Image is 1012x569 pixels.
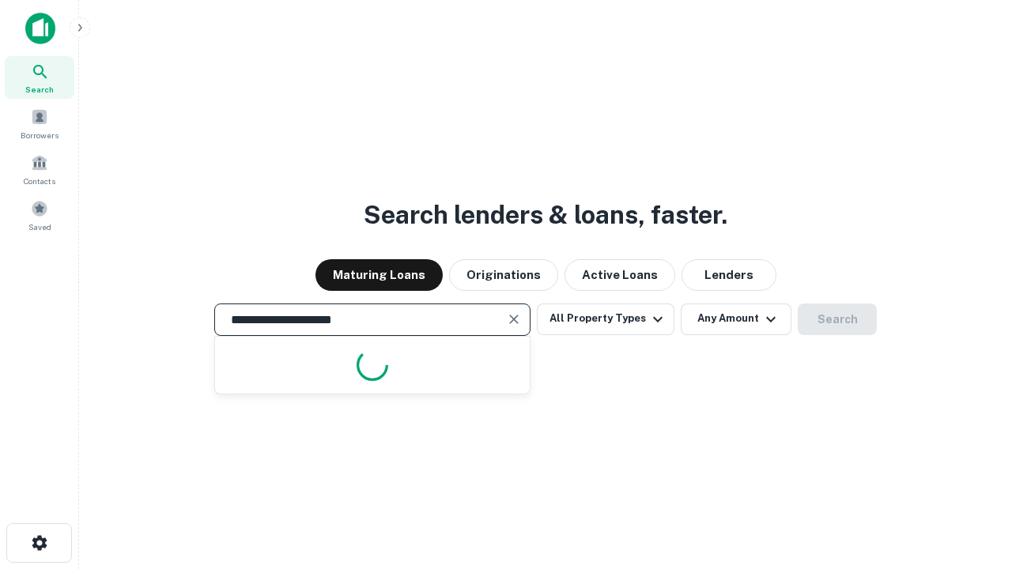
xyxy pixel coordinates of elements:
[5,102,74,145] a: Borrowers
[537,303,674,335] button: All Property Types
[503,308,525,330] button: Clear
[565,259,675,291] button: Active Loans
[681,303,791,335] button: Any Amount
[21,129,59,141] span: Borrowers
[682,259,776,291] button: Lenders
[25,83,54,96] span: Search
[5,148,74,190] a: Contacts
[5,194,74,236] a: Saved
[315,259,443,291] button: Maturing Loans
[28,220,51,233] span: Saved
[24,175,55,187] span: Contacts
[933,443,1012,518] iframe: Chat Widget
[5,56,74,99] a: Search
[364,196,727,234] h3: Search lenders & loans, faster.
[25,13,55,44] img: capitalize-icon.png
[449,259,558,291] button: Originations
